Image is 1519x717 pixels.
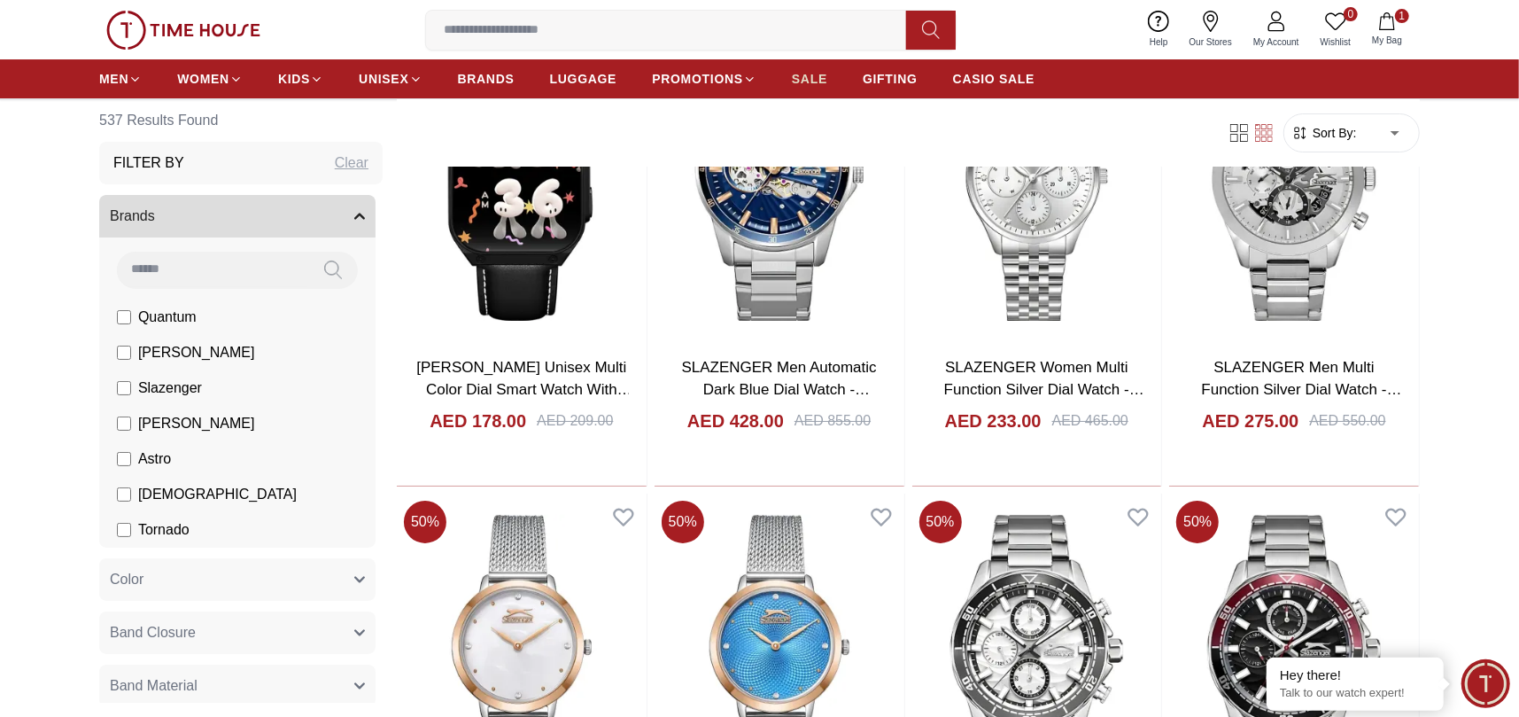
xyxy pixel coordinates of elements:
[110,206,155,227] span: Brands
[652,70,743,88] span: PROMOTIONS
[1280,686,1430,701] p: Talk to our watch expert!
[652,63,756,95] a: PROMOTIONS
[1310,7,1361,52] a: 0Wishlist
[177,70,229,88] span: WOMEN
[1246,35,1306,49] span: My Account
[359,63,422,95] a: UNISEX
[953,63,1035,95] a: CASIO SALE
[99,612,376,654] button: Band Closure
[404,501,446,543] span: 50 %
[117,523,131,537] input: Tornado
[687,409,784,433] h4: AED 428.00
[662,501,704,543] span: 50 %
[1169,15,1419,342] img: SLAZENGER Men Multi Function Silver Dial Watch - SL.9.2399.2.01
[1179,7,1243,52] a: Our Stores
[792,63,827,95] a: SALE
[117,417,131,431] input: [PERSON_NAME]
[278,70,310,88] span: KIDS
[550,70,617,88] span: LUGGAGE
[458,63,515,95] a: BRANDS
[1291,124,1357,142] button: Sort By:
[177,63,243,95] a: WOMEN
[1143,35,1175,49] span: Help
[335,152,368,174] div: Clear
[919,501,962,543] span: 50 %
[117,452,131,466] input: Astro
[99,665,376,707] button: Band Material
[1395,9,1409,23] span: 1
[138,448,171,470] span: Astro
[1309,410,1385,432] div: AED 550.00
[106,11,260,50] img: ...
[945,409,1042,433] h4: AED 233.00
[99,63,142,95] a: MEN
[138,378,202,399] span: Slazenger
[1314,35,1358,49] span: Wishlist
[1280,666,1430,684] div: Hey there!
[397,15,647,342] img: Kenneth Scott Unisex Multi Color Dial Smart Watch With Interchangeable Strap-KCRV10-XSBBB
[550,63,617,95] a: LUGGAGE
[863,70,918,88] span: GIFTING
[1203,409,1299,433] h4: AED 275.00
[99,558,376,601] button: Color
[117,381,131,395] input: Slazenger
[138,484,297,505] span: [DEMOGRAPHIC_DATA]
[99,99,383,142] h6: 537 Results Found
[655,15,904,342] img: SLAZENGER Men Automatic Dark Blue Dial Watch - SL.9.2413.1.01
[138,413,255,434] span: [PERSON_NAME]
[792,70,827,88] span: SALE
[110,622,196,643] span: Band Closure
[953,70,1035,88] span: CASIO SALE
[278,63,323,95] a: KIDS
[1182,35,1239,49] span: Our Stores
[863,63,918,95] a: GIFTING
[1202,359,1402,421] a: SLAZENGER Men Multi Function Silver Dial Watch - SL.9.2399.2.01
[1139,7,1179,52] a: Help
[416,359,632,444] a: [PERSON_NAME] Unisex Multi Color Dial Smart Watch With Interchangeable Strap-KCRV10-XSBBB
[113,152,184,174] h3: Filter By
[359,70,408,88] span: UNISEX
[794,410,871,432] div: AED 855.00
[458,70,515,88] span: BRANDS
[117,310,131,324] input: Quantum
[138,519,190,541] span: Tornado
[430,409,526,433] h4: AED 178.00
[944,359,1144,421] a: SLAZENGER Women Multi Function Silver Dial Watch - SL.9.2404.4.01
[99,70,128,88] span: MEN
[1309,124,1357,142] span: Sort By:
[1344,7,1358,21] span: 0
[682,359,877,421] a: SLAZENGER Men Automatic Dark Blue Dial Watch - SL.9.2413.1.01
[110,675,198,697] span: Band Material
[1176,501,1219,543] span: 50 %
[110,569,143,590] span: Color
[1052,410,1128,432] div: AED 465.00
[99,195,376,238] button: Brands
[1365,34,1409,47] span: My Bag
[912,15,1162,342] img: SLAZENGER Women Multi Function Silver Dial Watch - SL.9.2404.4.01
[1461,659,1510,708] div: Chat Widget
[117,346,131,360] input: [PERSON_NAME]
[117,487,131,502] input: [DEMOGRAPHIC_DATA]
[537,410,613,432] div: AED 209.00
[1361,9,1413,51] button: 1My Bag
[138,342,255,363] span: [PERSON_NAME]
[138,307,197,328] span: Quantum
